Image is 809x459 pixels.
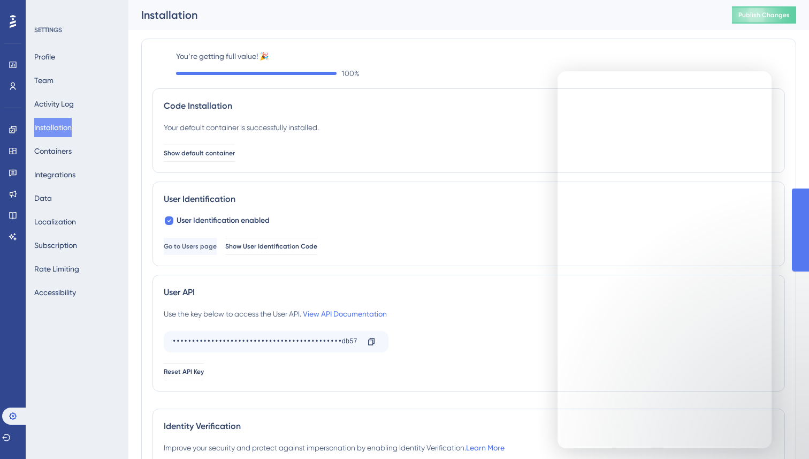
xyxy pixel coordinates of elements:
[164,441,505,454] div: Improve your security and protect against impersonation by enabling Identity Verification.
[732,6,796,24] button: Publish Changes
[164,193,774,206] div: User Identification
[34,212,76,231] button: Localization
[141,7,705,22] div: Installation
[164,420,774,433] div: Identity Verification
[34,47,55,66] button: Profile
[558,71,772,448] iframe: Intercom live chat
[34,141,72,161] button: Containers
[164,307,387,320] div: Use the key below to access the User API.
[164,145,235,162] button: Show default container
[164,242,217,251] span: Go to Users page
[225,242,317,251] span: Show User Identification Code
[164,286,774,299] div: User API
[225,238,317,255] button: Show User Identification Code
[164,121,319,134] div: Your default container is successfully installed.
[172,333,358,350] div: ••••••••••••••••••••••••••••••••••••••••••••db57
[738,11,790,19] span: Publish Changes
[164,149,235,157] span: Show default container
[34,165,75,184] button: Integrations
[34,118,72,137] button: Installation
[34,71,54,90] button: Team
[342,67,360,80] span: 100 %
[34,259,79,279] button: Rate Limiting
[34,26,121,34] div: SETTINGS
[34,189,52,208] button: Data
[164,363,204,380] button: Reset API Key
[303,310,387,318] a: View API Documentation
[176,50,785,63] label: You’re getting full value! 🎉
[164,367,204,376] span: Reset API Key
[764,417,796,449] iframe: UserGuiding AI Assistant Launcher
[164,238,217,255] button: Go to Users page
[164,100,774,112] div: Code Installation
[177,214,270,227] span: User Identification enabled
[34,94,74,114] button: Activity Log
[34,283,76,302] button: Accessibility
[34,236,77,255] button: Subscription
[466,443,505,452] a: Learn More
